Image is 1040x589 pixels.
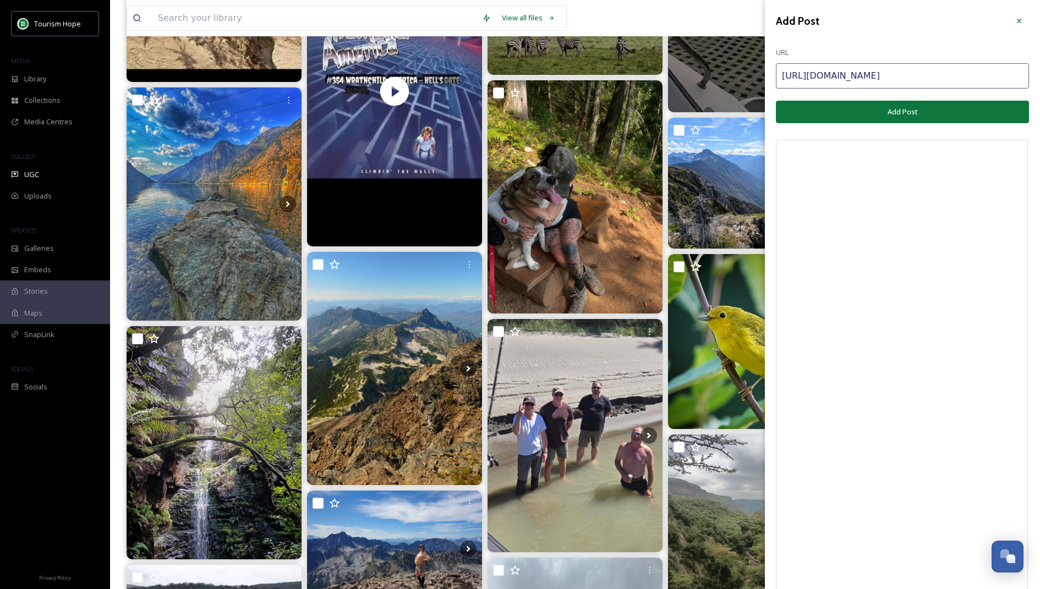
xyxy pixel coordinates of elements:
span: Socials [24,382,47,392]
input: https://www.instagram.com/p/Cp-0BNCLzu8/ [776,63,1029,89]
input: Search your library [152,6,477,30]
span: SOCIALS [11,365,33,373]
a: Privacy Policy [39,570,71,584]
span: Galleries [24,243,54,254]
span: WIDGETS [11,226,36,234]
img: Winding through Fraser Canyon on the way to Lillooet — Almost every turn revealed something rugge... [127,87,302,321]
span: Uploads [24,191,52,201]
span: Media Centres [24,117,73,127]
span: MEDIA [11,57,30,65]
img: Somewhere between Constantia and Hout Bay #waterfall #chasingwaterfalls #hiketablemountain #orang... [127,326,302,559]
span: Library [24,74,46,84]
h3: Add Post [776,13,819,29]
span: Privacy Policy [39,574,71,581]
a: View all files [496,7,561,29]
span: Tourism Hope [34,19,81,29]
button: Add Post [776,101,1029,123]
img: #adventure #alpine #bc #backcountry #backpacking #britishcolumbia #beautifulplaces #canada #cliff... [668,118,843,249]
span: Maps [24,308,42,318]
span: URL [776,47,789,58]
button: Open Chat [992,541,1023,573]
span: Stories [24,286,48,296]
span: COLLECT [11,152,35,161]
img: Harmless baby shark. #reactivedogsunite #hopebc hopebcca #serpentsbacktrsil [488,80,663,313]
img: When its hot, we sometimes hit the beach and let you cool off while the rods soak.....nothing bea... [488,319,663,552]
span: SnapLink [24,329,54,340]
img: Pretty quiet out there right now as far as birding goes, but I did find a little yellow warbler… ... [668,254,843,429]
span: Collections [24,95,61,106]
img: Views from the summit of Mount Outram in Manning Provincial Park, British Columbia. #outram #mtou... [307,252,482,485]
img: logo.png [18,18,29,29]
span: Embeds [24,265,51,275]
span: UGC [24,169,39,180]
